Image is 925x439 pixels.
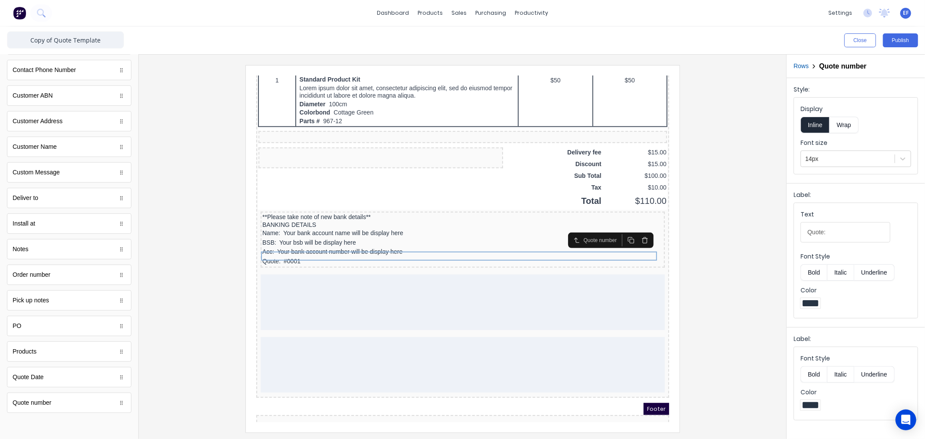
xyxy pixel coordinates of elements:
div: Quote number [13,398,52,407]
button: Inline [801,117,830,133]
button: Delete [382,158,395,170]
div: Order number [13,270,50,279]
div: Name:Your bank account name will be display here [6,153,407,162]
div: Quote number [327,161,364,168]
button: Underline [854,366,895,383]
span: EF [903,9,909,17]
button: Bold [801,366,827,383]
div: Pick up notes [7,290,131,311]
button: Close [844,33,876,47]
input: Text [801,222,890,242]
label: Display [801,105,911,113]
button: Rows [794,62,809,71]
label: Font Style [801,252,911,261]
div: Custom Message [7,162,131,183]
button: Bold [801,264,827,281]
a: dashboard [373,7,413,20]
div: Deliver to [13,193,38,203]
div: Customer Address [7,111,131,131]
div: productivity [510,7,552,20]
div: Contact Phone Number [7,60,131,80]
div: BANKING DETAILS [6,145,407,153]
div: Order number [7,265,131,285]
div: Deliver to [7,188,131,208]
div: Quote Date [13,373,44,382]
button: Duplicate [368,158,382,170]
button: Wrap [830,117,858,133]
div: Style: [794,85,918,97]
div: sales [447,7,471,20]
div: Label: [794,190,918,203]
div: Notes [13,245,29,254]
button: Italic [827,264,854,281]
input: Enter template name here [7,31,124,49]
div: PO [7,316,131,336]
label: Font size [801,138,911,147]
div: Open Intercom Messenger [896,410,916,430]
div: Customer Name [13,142,57,151]
div: PO [13,321,21,331]
div: Pick up notes [13,296,49,305]
div: **Please take note of new bank details** [6,138,407,145]
div: Quote number [7,393,131,413]
div: Products [7,341,131,362]
button: Select parent [314,158,327,170]
div: Install at [7,213,131,234]
label: Font Style [801,354,911,363]
div: purchasing [471,7,510,20]
h2: Quote number [819,62,866,70]
div: Products [13,347,36,356]
div: Label: [794,334,918,347]
div: Customer ABN [13,91,53,100]
div: Notes [7,239,131,259]
div: Custom Message [13,168,60,177]
div: Customer Address [13,117,62,126]
div: Quote:#0001 [6,181,407,190]
div: Install at [13,219,35,228]
button: Underline [854,264,895,281]
div: Acc:Your bank account number will be display here [6,171,407,181]
div: Customer Name [7,137,131,157]
div: Quote Date [7,367,131,387]
div: Customer ABN [7,85,131,106]
div: Contact Phone Number [13,66,76,75]
label: Color [801,388,911,396]
label: Color [801,286,911,295]
div: settings [824,7,856,20]
span: Footer [387,327,413,339]
button: Italic [827,366,854,383]
div: **Please take note of new bank details**BANKING DETAILSName:Your bank account name will be displa... [2,134,411,320]
div: Text [801,210,890,222]
div: products [413,7,447,20]
div: BSB:Your bsb will be display here [6,162,407,172]
img: Factory [13,7,26,20]
button: Publish [883,33,918,47]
